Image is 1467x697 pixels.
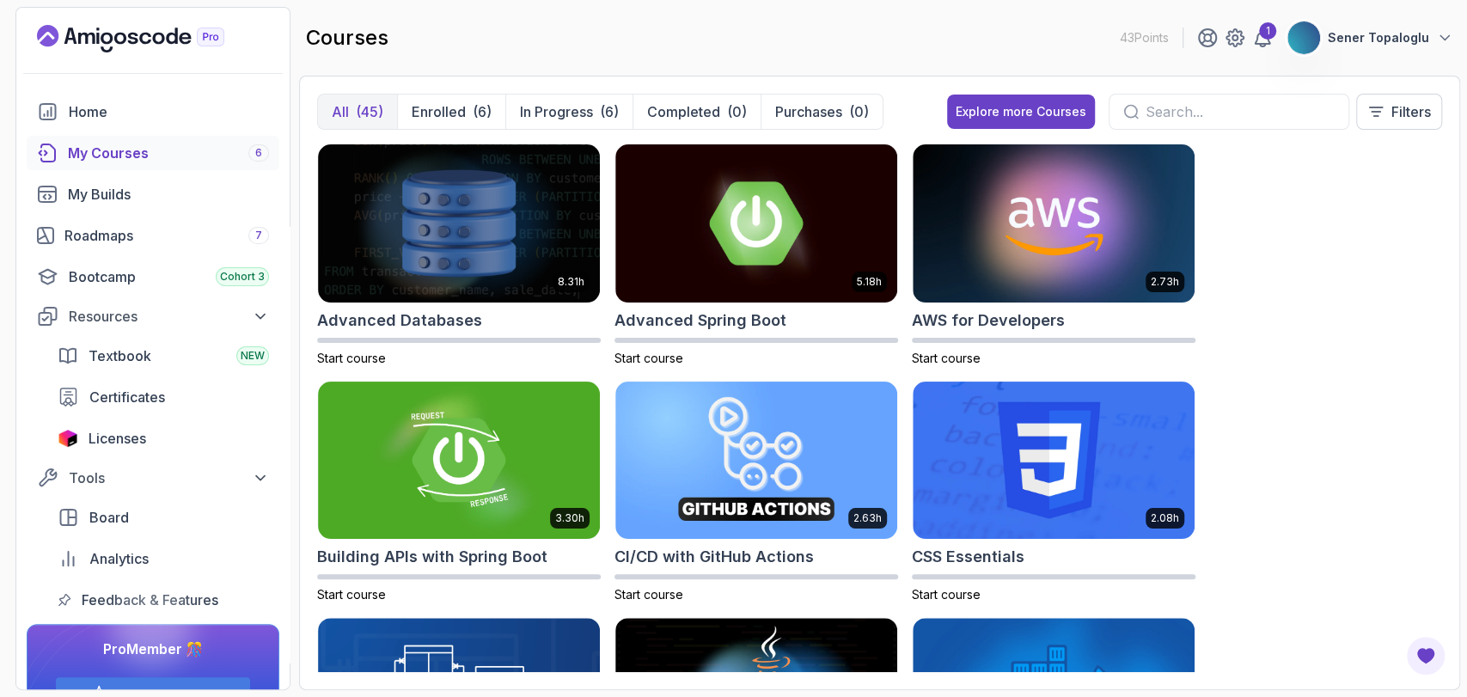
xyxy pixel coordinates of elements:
[318,144,600,303] img: Advanced Databases card
[27,260,279,294] a: bootcamp
[317,545,547,569] h2: Building APIs with Spring Boot
[1151,511,1179,525] p: 2.08h
[1259,22,1276,40] div: 1
[615,382,897,540] img: CI/CD with GitHub Actions card
[255,229,262,242] span: 7
[69,266,269,287] div: Bootcamp
[956,103,1086,120] div: Explore more Courses
[473,101,492,122] div: (6)
[1356,94,1442,130] button: Filters
[1405,635,1446,676] button: Open Feedback Button
[27,218,279,253] a: roadmaps
[1391,101,1431,122] p: Filters
[89,387,165,407] span: Certificates
[37,25,264,52] a: Landing page
[64,225,269,246] div: Roadmaps
[255,146,262,160] span: 6
[82,590,218,610] span: Feedback & Features
[47,339,279,373] a: textbook
[912,309,1065,333] h2: AWS for Developers
[614,545,814,569] h2: CI/CD with GitHub Actions
[1146,101,1335,122] input: Search...
[614,587,683,602] span: Start course
[761,95,883,129] button: Purchases(0)
[727,101,747,122] div: (0)
[89,428,146,449] span: Licenses
[1328,29,1429,46] p: Sener Topaloglu
[332,101,349,122] p: All
[69,306,269,327] div: Resources
[600,101,619,122] div: (6)
[1151,275,1179,289] p: 2.73h
[47,541,279,576] a: analytics
[89,548,149,569] span: Analytics
[27,462,279,493] button: Tools
[397,95,505,129] button: Enrolled(6)
[947,95,1095,129] button: Explore more Courses
[857,275,882,289] p: 5.18h
[912,545,1024,569] h2: CSS Essentials
[912,351,981,365] span: Start course
[27,301,279,332] button: Resources
[69,101,269,122] div: Home
[775,101,842,122] p: Purchases
[58,430,78,447] img: jetbrains icon
[1287,21,1320,54] img: user profile image
[47,380,279,414] a: certificates
[318,95,397,129] button: All(45)
[555,511,584,525] p: 3.30h
[27,177,279,211] a: builds
[913,382,1195,540] img: CSS Essentials card
[912,587,981,602] span: Start course
[1287,21,1453,55] button: user profile imageSener Topaloglu
[317,309,482,333] h2: Advanced Databases
[27,136,279,170] a: courses
[853,511,882,525] p: 2.63h
[615,144,897,303] img: Advanced Spring Boot card
[89,507,129,528] span: Board
[47,583,279,617] a: feedback
[1252,28,1273,48] a: 1
[27,95,279,129] a: home
[412,101,466,122] p: Enrolled
[306,24,388,52] h2: courses
[220,270,265,284] span: Cohort 3
[614,351,683,365] span: Start course
[317,587,386,602] span: Start course
[647,101,720,122] p: Completed
[520,101,593,122] p: In Progress
[68,143,269,163] div: My Courses
[241,349,265,363] span: NEW
[69,468,269,488] div: Tools
[68,184,269,205] div: My Builds
[558,275,584,289] p: 8.31h
[318,382,600,540] img: Building APIs with Spring Boot card
[614,309,786,333] h2: Advanced Spring Boot
[633,95,761,129] button: Completed(0)
[913,144,1195,303] img: AWS for Developers card
[849,101,869,122] div: (0)
[1120,29,1169,46] p: 43 Points
[47,421,279,455] a: licenses
[356,101,383,122] div: (45)
[317,351,386,365] span: Start course
[89,345,151,366] span: Textbook
[47,500,279,535] a: board
[505,95,633,129] button: In Progress(6)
